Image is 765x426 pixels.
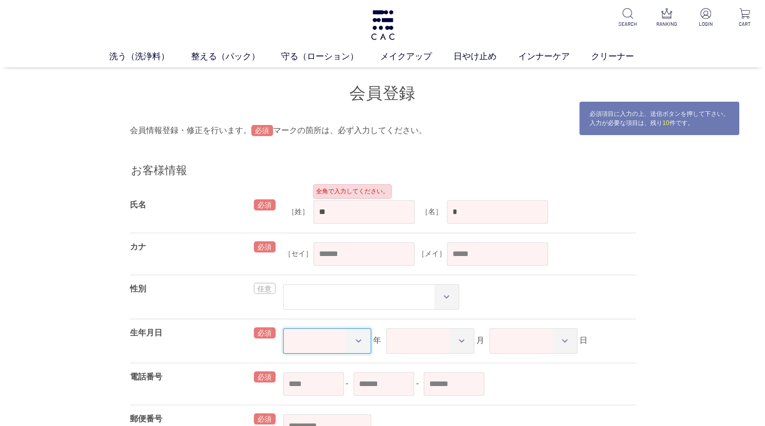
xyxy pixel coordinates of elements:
a: 整える（パック） [191,50,282,63]
a: SEARCH [615,8,640,28]
span: 年 月 日 [283,336,588,345]
span: 10 [662,119,669,126]
a: インナーケア [518,50,592,63]
label: ［セイ］ [283,249,313,259]
label: ［名］ [417,207,447,217]
a: 日やけ止め [454,50,518,63]
p: CART [732,20,757,28]
label: ［メイ］ [417,249,447,259]
img: logo [370,10,396,40]
a: メイクアップ [380,50,454,63]
a: クリーナー [591,50,656,63]
h1: 会員登録 [130,82,636,104]
label: ［姓］ [283,207,313,217]
label: 電話番号 [130,372,162,381]
label: 氏名 [130,200,146,209]
a: LOGIN [693,8,718,28]
label: 生年月日 [130,328,162,337]
p: SEARCH [615,20,640,28]
p: LOGIN [693,20,718,28]
label: 郵便番号 [130,414,162,423]
div: 全角で入力してください。 [313,184,392,199]
p: RANKING [654,20,679,28]
label: カナ [130,242,146,251]
a: 洗う（洗浄料） [109,50,191,63]
div: 必須項目に入力の上、送信ボタンを押して下さい。 入力が必要な項目は、残り 件です。 [579,101,740,136]
label: 性別 [130,284,146,293]
p: お客様情報 [130,162,636,181]
a: CART [732,8,757,28]
a: RANKING [654,8,679,28]
span: - - [283,379,487,388]
a: 守る（ローション） [281,50,380,63]
p: 会員情報登録・修正を行います。 マークの箇所は、必ず入力してください。 [130,124,636,137]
